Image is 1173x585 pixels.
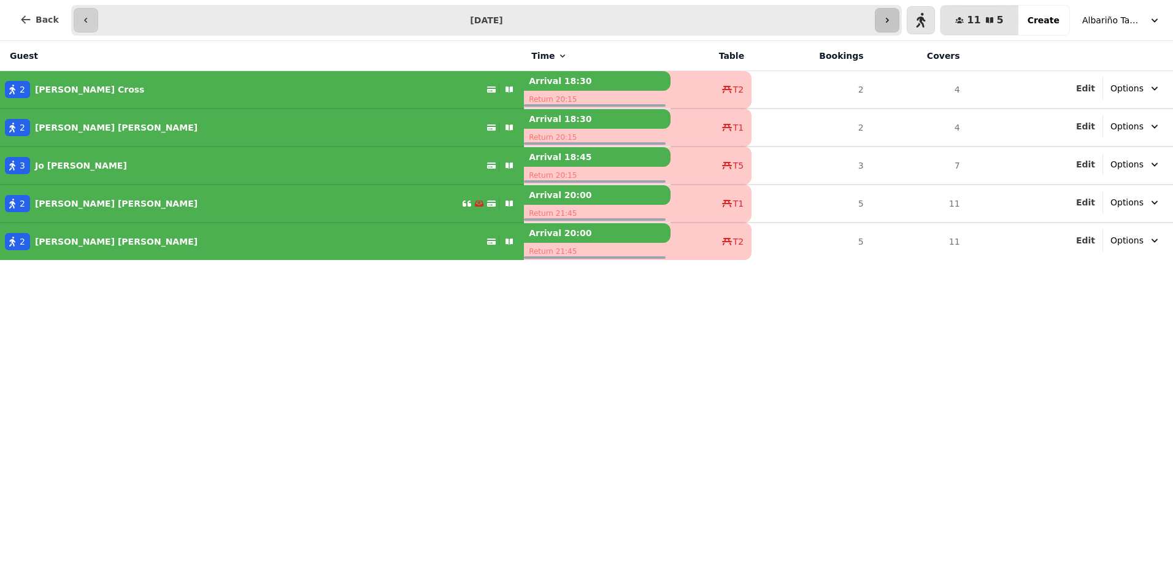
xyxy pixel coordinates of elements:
td: 2 [752,71,871,109]
span: 5 [997,15,1004,25]
span: Time [531,50,555,62]
button: Edit [1076,234,1095,247]
span: Options [1110,196,1144,208]
button: Edit [1076,120,1095,132]
span: T2 [733,83,744,96]
td: 4 [871,109,967,147]
p: Return 20:15 [524,91,671,108]
span: 2 [20,197,25,210]
button: Options [1103,229,1168,251]
td: 5 [752,185,871,223]
p: [PERSON_NAME] Cross [35,83,145,96]
td: 2 [752,109,871,147]
button: Edit [1076,158,1095,170]
p: Return 20:15 [524,129,671,146]
button: Albariño Tapas [1075,9,1168,31]
p: Arrival 20:00 [524,223,671,243]
p: Return 21:45 [524,205,671,222]
span: T1 [733,197,744,210]
span: Edit [1076,236,1095,245]
button: Options [1103,77,1168,99]
td: 11 [871,185,967,223]
span: 2 [20,121,25,134]
span: Options [1110,120,1144,132]
p: Arrival 18:45 [524,147,671,167]
th: Covers [871,41,967,71]
button: Options [1103,115,1168,137]
span: Options [1110,158,1144,170]
span: T2 [733,235,744,248]
p: Return 21:45 [524,243,671,260]
span: Albariño Tapas [1082,14,1144,26]
span: 3 [20,159,25,172]
button: Create [1018,6,1069,35]
p: Return 20:15 [524,167,671,184]
span: T1 [733,121,744,134]
span: Edit [1076,160,1095,169]
span: 11 [967,15,980,25]
p: [PERSON_NAME] [PERSON_NAME] [35,121,198,134]
span: Edit [1076,122,1095,131]
button: Edit [1076,82,1095,94]
span: Options [1110,82,1144,94]
span: T5 [733,159,744,172]
span: 2 [20,235,25,248]
span: 2 [20,83,25,96]
p: [PERSON_NAME] [PERSON_NAME] [35,235,198,248]
button: 115 [940,6,1018,35]
button: Options [1103,191,1168,213]
p: [PERSON_NAME] [PERSON_NAME] [35,197,198,210]
td: 3 [752,147,871,185]
p: Arrival 18:30 [524,109,671,129]
td: 4 [871,71,967,109]
th: Table [671,41,752,71]
button: Back [10,5,69,34]
p: Jo [PERSON_NAME] [35,159,127,172]
span: Edit [1076,84,1095,93]
td: 11 [871,223,967,260]
span: Create [1028,16,1060,25]
button: Edit [1076,196,1095,208]
span: Options [1110,234,1144,247]
p: Arrival 20:00 [524,185,671,205]
p: Arrival 18:30 [524,71,671,91]
span: Edit [1076,198,1095,207]
td: 7 [871,147,967,185]
th: Bookings [752,41,871,71]
button: Options [1103,153,1168,175]
span: Back [36,15,59,24]
td: 5 [752,223,871,260]
button: Time [531,50,567,62]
